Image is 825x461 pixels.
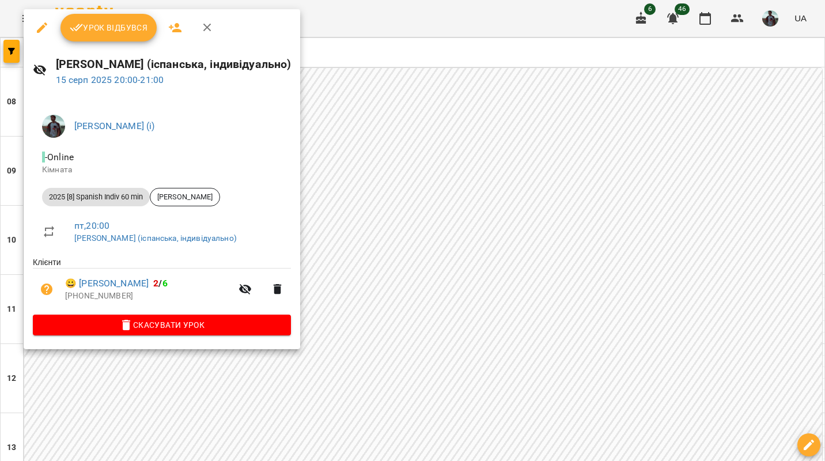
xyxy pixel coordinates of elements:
span: 6 [162,278,168,289]
span: 2 [153,278,158,289]
span: [PERSON_NAME] [150,192,220,202]
h6: [PERSON_NAME] (іспанська, індивідуально) [56,55,292,73]
a: пт , 20:00 [74,220,109,231]
span: 2025 [8] Spanish Indiv 60 min [42,192,150,202]
button: Візит ще не сплачено. Додати оплату? [33,275,60,303]
b: / [153,278,167,289]
button: Скасувати Урок [33,315,291,335]
button: Урок відбувся [60,14,157,41]
p: [PHONE_NUMBER] [65,290,232,302]
p: Кімната [42,164,282,176]
span: Урок відбувся [70,21,148,35]
a: 😀 [PERSON_NAME] [65,277,149,290]
a: 15 серп 2025 20:00-21:00 [56,74,164,85]
span: Скасувати Урок [42,318,282,332]
a: [PERSON_NAME] (іспанська, індивідуально) [74,233,237,243]
div: [PERSON_NAME] [150,188,220,206]
a: [PERSON_NAME] (і) [74,120,155,131]
img: 59b3f96857d6e12ecac1e66404ff83b3.JPG [42,115,65,138]
ul: Клієнти [33,256,291,314]
span: - Online [42,152,76,163]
